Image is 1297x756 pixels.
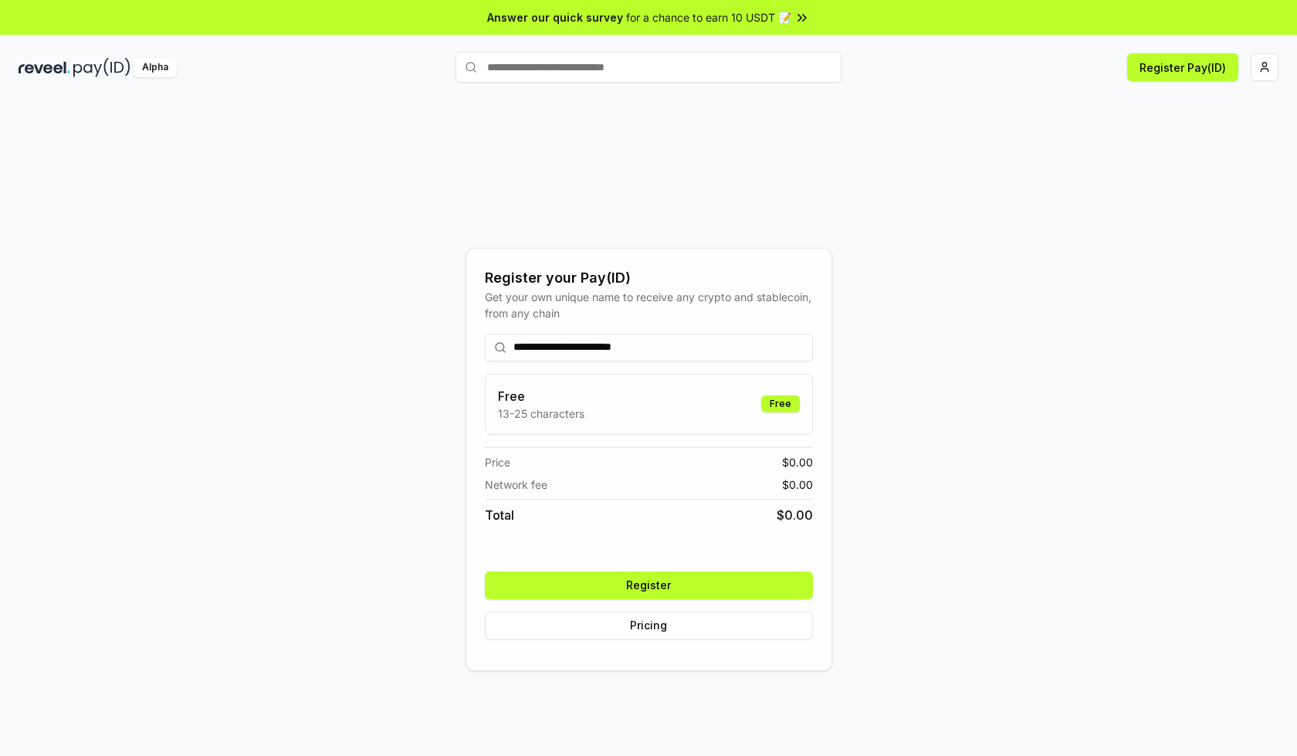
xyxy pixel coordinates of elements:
span: Price [485,454,510,470]
button: Pricing [485,612,813,639]
span: $ 0.00 [782,476,813,493]
span: for a chance to earn 10 USDT 📝 [626,9,791,25]
p: 13-25 characters [498,405,584,422]
img: pay_id [73,58,130,77]
div: Alpha [134,58,177,77]
div: Register your Pay(ID) [485,267,813,289]
div: Free [761,395,800,412]
div: Get your own unique name to receive any crypto and stablecoin, from any chain [485,289,813,321]
span: Answer our quick survey [487,9,623,25]
span: $ 0.00 [777,506,813,524]
h3: Free [498,387,584,405]
span: Network fee [485,476,547,493]
button: Register Pay(ID) [1127,53,1238,81]
span: $ 0.00 [782,454,813,470]
button: Register [485,571,813,599]
span: Total [485,506,514,524]
img: reveel_dark [19,58,70,77]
